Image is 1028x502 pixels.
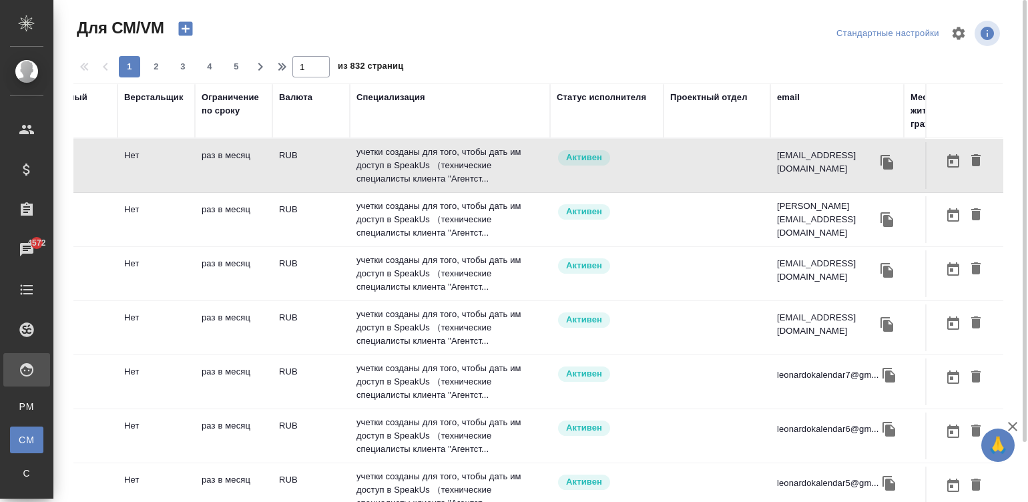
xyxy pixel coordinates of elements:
[566,259,602,272] p: Активен
[942,203,965,228] button: Открыть календарь загрузки
[356,362,543,402] p: учетки созданы для того, чтобы дать им доступ в SpeakUs （технические специалисты клиента "Агентст...
[879,473,899,493] button: Скопировать
[279,91,312,104] div: Валюта
[987,431,1009,459] span: 🙏
[195,413,272,459] td: раз в месяц
[17,400,37,413] span: PM
[170,17,202,40] button: Создать
[172,60,194,73] span: 3
[195,250,272,297] td: раз в месяц
[146,56,167,77] button: 2
[557,311,657,329] div: Рядовой исполнитель: назначай с учетом рейтинга
[965,257,987,282] button: Удалить
[557,203,657,221] div: Рядовой исполнитель: назначай с учетом рейтинга
[10,460,43,487] a: С
[557,419,657,437] div: Рядовой исполнитель: назначай с учетом рейтинга
[566,421,602,435] p: Активен
[942,365,965,390] button: Открыть календарь загрузки
[777,91,800,104] div: email
[965,419,987,444] button: Удалить
[117,304,195,351] td: Нет
[557,91,646,104] div: Статус исполнителя
[272,196,350,243] td: RUB
[566,313,602,326] p: Активен
[777,477,879,490] p: leonardokalendar5@gm...
[40,358,117,405] td: Нет
[777,200,877,240] p: [PERSON_NAME][EMAIL_ADDRESS][DOMAIN_NAME]
[965,473,987,498] button: Удалить
[877,152,897,172] button: Скопировать
[195,142,272,189] td: раз в месяц
[356,308,543,348] p: учетки созданы для того, чтобы дать им доступ в SpeakUs （технические специалисты клиента "Агентст...
[17,433,37,447] span: CM
[557,257,657,275] div: Рядовой исполнитель: назначай с учетом рейтинга
[3,233,50,266] a: 4572
[272,142,350,189] td: RUB
[879,365,899,385] button: Скопировать
[356,146,543,186] p: учетки созданы для того, чтобы дать им доступ в SpeakUs （технические специалисты клиента "Агентст...
[777,311,877,338] p: [EMAIL_ADDRESS][DOMAIN_NAME]
[199,56,220,77] button: 4
[272,413,350,459] td: RUB
[965,311,987,336] button: Удалить
[172,56,194,77] button: 3
[117,250,195,297] td: Нет
[10,393,43,420] a: PM
[195,358,272,405] td: раз в месяц
[226,60,247,73] span: 5
[965,203,987,228] button: Удалить
[117,413,195,459] td: Нет
[942,149,965,174] button: Открыть календарь загрузки
[17,467,37,480] span: С
[40,196,117,243] td: Нет
[566,475,602,489] p: Активен
[40,142,117,189] td: Нет
[942,257,965,282] button: Открыть календарь загрузки
[975,21,1003,46] span: Посмотреть информацию
[877,260,897,280] button: Скопировать
[272,304,350,351] td: RUB
[272,250,350,297] td: RUB
[777,423,879,436] p: leonardokalendar6@gm...
[338,58,403,77] span: из 832 страниц
[557,473,657,491] div: Рядовой исполнитель: назначай с учетом рейтинга
[879,419,899,439] button: Скопировать
[226,56,247,77] button: 5
[942,311,965,336] button: Открыть календарь загрузки
[40,413,117,459] td: Нет
[942,419,965,444] button: Открыть календарь загрузки
[117,142,195,189] td: Нет
[777,149,877,176] p: [EMAIL_ADDRESS][DOMAIN_NAME]
[19,236,53,250] span: 4572
[146,60,167,73] span: 2
[670,91,748,104] div: Проектный отдел
[777,368,879,382] p: leonardokalendar7@gm...
[124,91,184,104] div: Верстальщик
[566,367,602,381] p: Активен
[557,365,657,383] div: Рядовой исполнитель: назначай с учетом рейтинга
[202,91,266,117] div: Ограничение по сроку
[833,23,943,44] div: split button
[356,91,425,104] div: Специализация
[356,254,543,294] p: учетки созданы для того, чтобы дать им доступ в SpeakUs （технические специалисты клиента "Агентст...
[117,196,195,243] td: Нет
[943,17,975,49] span: Настроить таблицу
[73,17,164,39] span: Для СМ/VM
[10,427,43,453] a: CM
[117,358,195,405] td: Нет
[566,151,602,164] p: Активен
[356,200,543,240] p: учетки созданы для того, чтобы дать им доступ в SpeakUs （технические специалисты клиента "Агентст...
[877,314,897,334] button: Скопировать
[566,205,602,218] p: Активен
[911,91,1017,131] div: Место жительства(Город), гражданство
[199,60,220,73] span: 4
[965,149,987,174] button: Удалить
[40,250,117,297] td: Нет
[195,304,272,351] td: раз в месяц
[981,429,1015,462] button: 🙏
[40,304,117,351] td: Нет
[877,210,897,230] button: Скопировать
[272,358,350,405] td: RUB
[965,365,987,390] button: Удалить
[356,416,543,456] p: учетки созданы для того, чтобы дать им доступ в SpeakUs （технические специалисты клиента "Агентст...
